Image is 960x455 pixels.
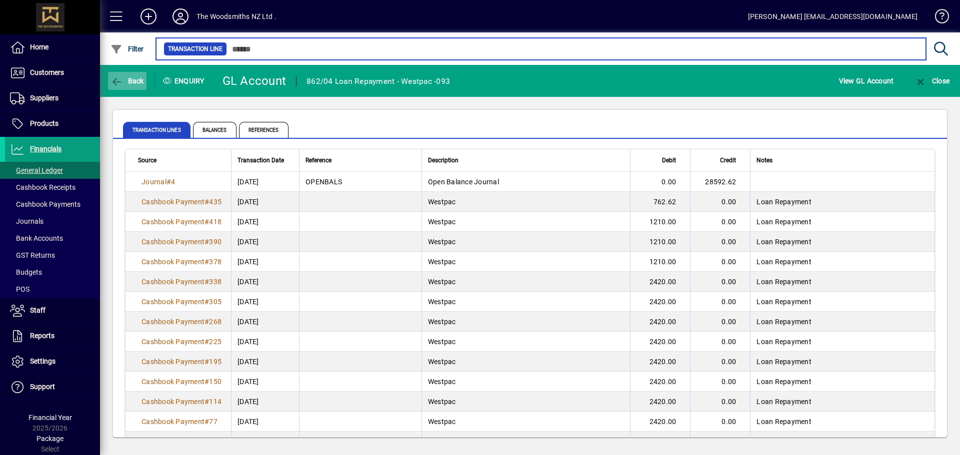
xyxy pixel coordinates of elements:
[28,414,72,422] span: Financial Year
[237,337,259,347] span: [DATE]
[5,35,100,60] a: Home
[141,318,204,326] span: Cashbook Payment
[237,277,259,287] span: [DATE]
[204,338,209,346] span: #
[756,198,811,206] span: Loan Repayment
[204,238,209,246] span: #
[10,183,75,191] span: Cashbook Receipts
[690,392,750,412] td: 0.00
[690,192,750,212] td: 0.00
[141,398,204,406] span: Cashbook Payment
[141,338,204,346] span: Cashbook Payment
[756,378,811,386] span: Loan Repayment
[428,218,456,226] span: Westpac
[756,155,772,166] span: Notes
[10,200,80,208] span: Cashbook Payments
[10,285,29,293] span: POS
[30,306,45,314] span: Staff
[927,2,947,34] a: Knowledge Base
[5,196,100,213] a: Cashbook Payments
[306,73,450,89] div: 862/04 Loan Repayment - Westpac -093
[110,77,144,85] span: Back
[630,232,690,252] td: 1210.00
[237,297,259,307] span: [DATE]
[756,398,811,406] span: Loan Repayment
[428,178,499,186] span: Open Balance Journal
[168,44,222,54] span: Transaction Line
[171,178,175,186] span: 4
[141,258,204,266] span: Cashbook Payment
[36,435,63,443] span: Package
[630,252,690,272] td: 1210.00
[428,418,456,426] span: Westpac
[690,292,750,312] td: 0.00
[428,378,456,386] span: Westpac
[5,375,100,400] a: Support
[138,316,225,327] a: Cashbook Payment#268
[209,238,221,246] span: 390
[239,122,288,138] span: References
[690,172,750,192] td: 28592.62
[5,60,100,85] a: Customers
[204,378,209,386] span: #
[690,212,750,232] td: 0.00
[209,338,221,346] span: 225
[690,352,750,372] td: 0.00
[756,358,811,366] span: Loan Repayment
[209,258,221,266] span: 378
[209,198,221,206] span: 435
[305,178,342,186] span: OPENBALS
[138,296,225,307] a: Cashbook Payment#305
[5,162,100,179] a: General Ledger
[720,155,736,166] span: Credit
[630,212,690,232] td: 1210.00
[110,45,144,53] span: Filter
[237,377,259,387] span: [DATE]
[204,358,209,366] span: #
[690,412,750,432] td: 0.00
[914,77,949,85] span: Close
[204,318,209,326] span: #
[237,155,284,166] span: Transaction Date
[5,349,100,374] a: Settings
[141,278,204,286] span: Cashbook Payment
[428,398,456,406] span: Westpac
[138,236,225,247] a: Cashbook Payment#390
[237,177,259,187] span: [DATE]
[138,176,178,187] a: Journal#4
[904,72,960,90] app-page-header-button: Close enquiry
[209,278,221,286] span: 338
[428,358,456,366] span: Westpac
[237,155,293,166] div: Transaction Date
[690,272,750,292] td: 0.00
[138,356,225,367] a: Cashbook Payment#195
[690,252,750,272] td: 0.00
[30,332,54,340] span: Reports
[748,8,917,24] div: [PERSON_NAME] [EMAIL_ADDRESS][DOMAIN_NAME]
[138,196,225,207] a: Cashbook Payment#435
[30,94,58,102] span: Suppliers
[138,256,225,267] a: Cashbook Payment#378
[636,155,685,166] div: Debit
[10,251,55,259] span: GST Returns
[30,357,55,365] span: Settings
[237,397,259,407] span: [DATE]
[204,278,209,286] span: #
[123,122,190,138] span: Transaction lines
[141,198,204,206] span: Cashbook Payment
[839,73,894,89] span: View GL Account
[756,338,811,346] span: Loan Repayment
[756,278,811,286] span: Loan Repayment
[5,247,100,264] a: GST Returns
[5,213,100,230] a: Journals
[756,418,811,426] span: Loan Repayment
[141,238,204,246] span: Cashbook Payment
[237,257,259,267] span: [DATE]
[30,145,61,153] span: Financials
[5,86,100,111] a: Suppliers
[428,298,456,306] span: Westpac
[662,155,676,166] span: Debit
[30,68,64,76] span: Customers
[690,232,750,252] td: 0.00
[141,178,166,186] span: Journal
